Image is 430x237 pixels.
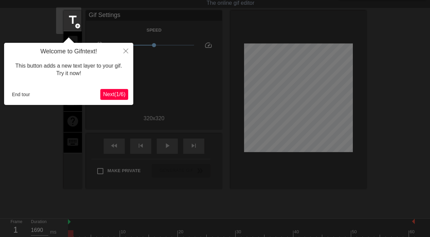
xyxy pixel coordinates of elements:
button: End tour [9,89,33,99]
button: Close [118,43,133,58]
div: This button adds a new text layer to your gif. Try it now! [9,55,128,84]
h4: Welcome to Gifntext! [9,48,128,55]
span: Next ( 1 / 6 ) [103,91,125,97]
button: Next [100,89,128,100]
